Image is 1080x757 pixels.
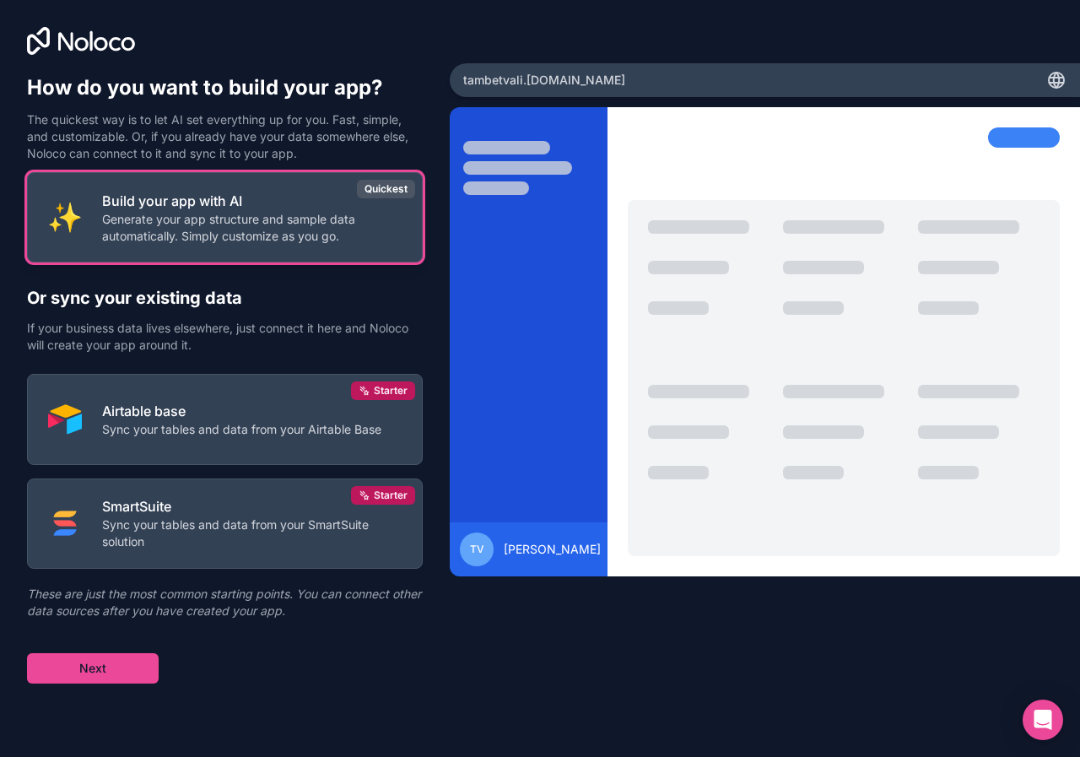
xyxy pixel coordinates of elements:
[374,489,408,502] span: Starter
[374,384,408,397] span: Starter
[102,516,402,550] p: Sync your tables and data from your SmartSuite solution
[102,191,402,211] p: Build your app with AI
[48,403,82,436] img: AIRTABLE
[357,180,415,198] div: Quickest
[48,201,82,235] img: INTERNAL_WITH_AI
[27,320,423,354] p: If your business data lives elsewhere, just connect it here and Noloco will create your app aroun...
[102,496,402,516] p: SmartSuite
[27,374,423,464] button: AIRTABLEAirtable baseSync your tables and data from your Airtable BaseStarter
[48,506,82,540] img: SMART_SUITE
[504,541,601,558] span: [PERSON_NAME]
[27,286,423,310] h2: Or sync your existing data
[463,72,625,89] span: tambetvali .[DOMAIN_NAME]
[102,421,381,438] p: Sync your tables and data from your Airtable Base
[27,479,423,569] button: SMART_SUITESmartSuiteSync your tables and data from your SmartSuite solutionStarter
[470,543,484,556] span: TV
[27,111,423,162] p: The quickest way is to let AI set everything up for you. Fast, simple, and customizable. Or, if y...
[102,211,402,245] p: Generate your app structure and sample data automatically. Simply customize as you go.
[102,401,381,421] p: Airtable base
[27,74,423,101] h1: How do you want to build your app?
[27,172,423,262] button: INTERNAL_WITH_AIBuild your app with AIGenerate your app structure and sample data automatically. ...
[27,653,159,684] button: Next
[27,586,423,619] p: These are just the most common starting points. You can connect other data sources after you have...
[1023,700,1063,740] div: Open Intercom Messenger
